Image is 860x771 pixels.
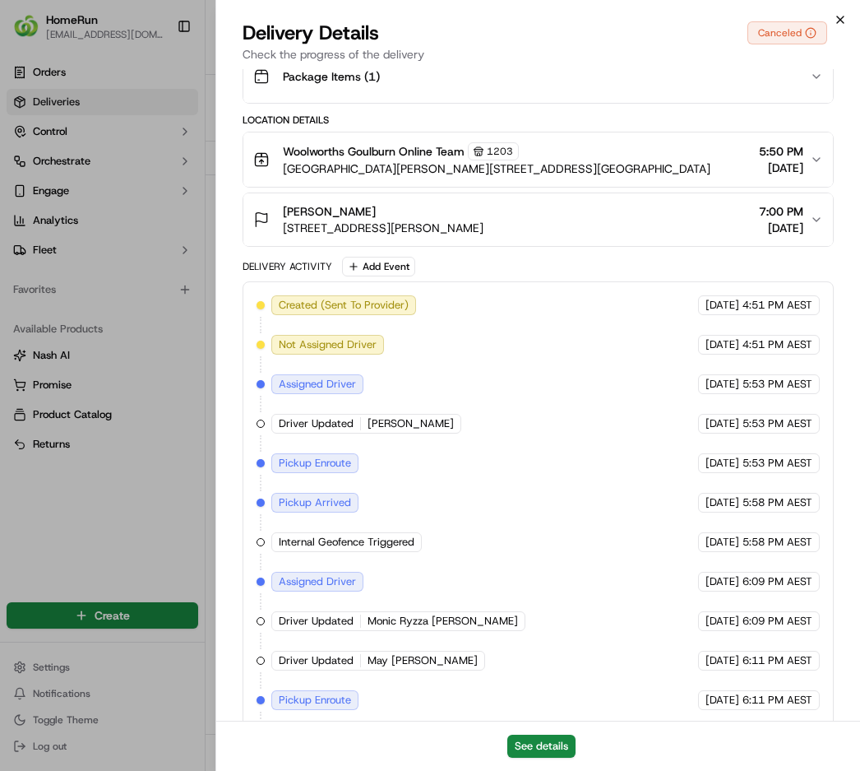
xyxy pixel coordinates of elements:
p: Check the progress of the delivery [243,46,835,63]
div: Location Details [243,114,835,127]
span: 5:50 PM [759,143,803,160]
button: Package Items (1) [243,50,834,103]
span: Assigned Driver [279,574,356,589]
span: [DATE] [759,220,803,236]
div: Delivery Activity [243,260,332,273]
span: [DATE] [705,535,739,550]
span: 6:09 PM AEST [742,614,812,629]
span: Assigned Driver [279,377,356,392]
span: Package Items ( 1 ) [283,68,380,85]
span: 5:58 PM AEST [742,535,812,550]
span: [DATE] [705,574,739,589]
span: 6:09 PM AEST [742,574,812,589]
span: [DATE] [705,614,739,629]
button: Add Event [342,257,415,276]
span: [DATE] [705,377,739,392]
button: Canceled [747,21,827,44]
span: Pickup Enroute [279,456,351,471]
span: 6:11 PM AEST [742,693,812,708]
span: Monic Ryzza [PERSON_NAME] [368,614,518,629]
span: [DATE] [705,653,739,668]
span: 4:51 PM AEST [742,337,812,352]
span: [DATE] [759,160,803,176]
span: [DATE] [705,298,739,313]
span: 7:00 PM [759,203,803,220]
span: [STREET_ADDRESS][PERSON_NAME] [283,220,483,236]
span: Internal Geofence Triggered [279,535,414,550]
span: 6:11 PM AEST [742,653,812,668]
span: [DATE] [705,416,739,431]
span: 4:51 PM AEST [742,298,812,313]
span: [DATE] [705,495,739,510]
button: See details [507,735,576,758]
button: Woolworths Goulburn Online Team1203[GEOGRAPHIC_DATA][PERSON_NAME][STREET_ADDRESS][GEOGRAPHIC_DATA... [243,132,834,187]
span: [PERSON_NAME] [283,203,376,220]
span: 5:53 PM AEST [742,416,812,431]
span: Driver Updated [279,614,354,629]
span: 5:53 PM AEST [742,456,812,471]
span: Pickup Enroute [279,693,351,708]
span: Created (Sent To Provider) [279,298,409,313]
span: Driver Updated [279,416,354,431]
button: [PERSON_NAME][STREET_ADDRESS][PERSON_NAME]7:00 PM[DATE] [243,193,834,246]
span: 5:53 PM AEST [742,377,812,392]
span: [PERSON_NAME] [368,416,454,431]
span: [DATE] [705,337,739,352]
span: 1203 [487,145,513,158]
span: 5:58 PM AEST [742,495,812,510]
span: Pickup Arrived [279,495,351,510]
span: May [PERSON_NAME] [368,653,478,668]
span: Delivery Details [243,20,379,46]
span: [GEOGRAPHIC_DATA][PERSON_NAME][STREET_ADDRESS][GEOGRAPHIC_DATA] [283,160,710,177]
span: Driver Updated [279,653,354,668]
span: Woolworths Goulburn Online Team [283,143,465,160]
span: [DATE] [705,456,739,471]
span: [DATE] [705,693,739,708]
span: Not Assigned Driver [279,337,377,352]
